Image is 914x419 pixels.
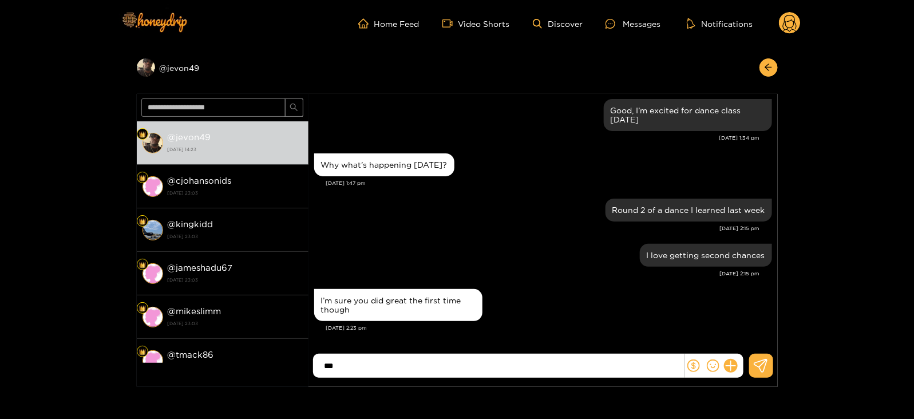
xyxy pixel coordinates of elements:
img: conversation [143,307,163,327]
img: conversation [143,350,163,371]
img: conversation [143,263,163,284]
img: Fan Level [139,175,146,181]
div: Good, I’m excited for dance class [DATE] [611,106,765,124]
div: Sep. 29, 2:15 pm [606,199,772,222]
strong: @ kingkidd [168,219,213,229]
strong: @ mikeslimm [168,306,221,316]
strong: [DATE] 23:03 [168,188,303,198]
img: Fan Level [139,218,146,225]
div: [DATE] 2:23 pm [326,324,772,332]
div: Sep. 29, 1:34 pm [604,99,772,131]
div: @jevon49 [137,58,308,77]
strong: [DATE] 23:03 [168,362,303,372]
div: I’m sure you did great the first time though [321,296,476,314]
img: Fan Level [139,305,146,312]
div: Sep. 29, 1:47 pm [314,153,454,176]
div: Sep. 29, 2:23 pm [314,289,482,321]
div: I love getting second chances [647,251,765,260]
span: arrow-left [764,63,773,73]
div: [DATE] 1:47 pm [326,179,772,187]
strong: @ cjohansonids [168,176,232,185]
img: conversation [143,176,163,197]
button: arrow-left [759,58,778,77]
div: [DATE] 1:34 pm [314,134,760,142]
div: [DATE] 2:15 pm [314,270,760,278]
a: Video Shorts [442,18,510,29]
a: Home Feed [358,18,420,29]
span: search [290,103,298,113]
img: Fan Level [139,131,146,138]
img: Fan Level [139,262,146,268]
span: dollar [687,359,700,372]
strong: [DATE] 23:03 [168,318,303,329]
button: search [285,98,303,117]
div: Why what’s happening [DATE]? [321,160,448,169]
strong: [DATE] 14:23 [168,144,303,155]
strong: [DATE] 23:03 [168,231,303,242]
strong: @ jevon49 [168,132,211,142]
img: Fan Level [139,349,146,355]
span: smile [707,359,719,372]
button: Notifications [683,18,756,29]
a: Discover [533,19,583,29]
div: Sep. 29, 2:15 pm [640,244,772,267]
img: conversation [143,133,163,153]
strong: @ jameshadu67 [168,263,233,272]
span: video-camera [442,18,458,29]
div: Messages [606,17,660,30]
img: conversation [143,220,163,240]
div: [DATE] 2:15 pm [314,224,760,232]
strong: @ tmack86 [168,350,214,359]
div: Round 2 of a dance I learned last week [612,205,765,215]
span: home [358,18,374,29]
strong: [DATE] 23:03 [168,275,303,285]
button: dollar [685,357,702,374]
